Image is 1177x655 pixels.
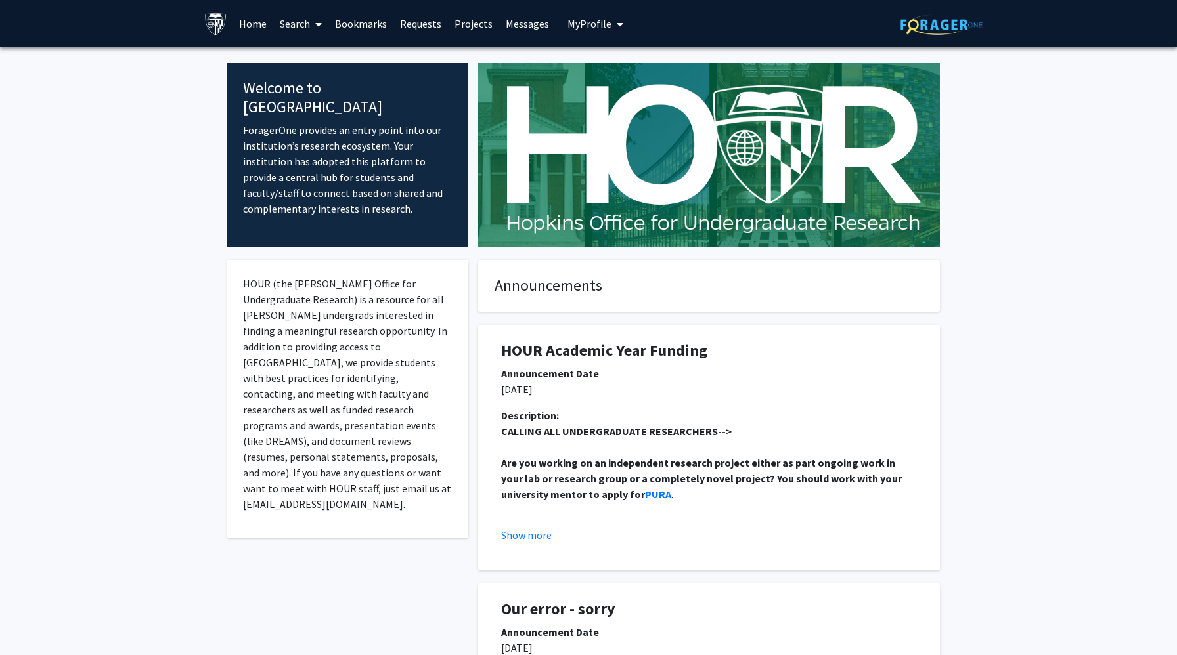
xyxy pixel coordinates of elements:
img: Cover Image [478,63,940,247]
strong: Applications close on [DATE] [527,519,663,532]
a: PURA [645,488,671,501]
p: [DATE] [501,381,917,397]
button: Show more [501,527,552,543]
h1: HOUR Academic Year Funding [501,341,917,360]
img: Johns Hopkins University Logo [204,12,227,35]
strong: Are you working on an independent research project either as part ongoing work in your lab or res... [501,456,904,501]
a: Home [233,1,273,47]
a: Bookmarks [328,1,393,47]
div: Description: [501,408,917,423]
a: Requests [393,1,448,47]
a: Search [273,1,328,47]
p: HOUR (the [PERSON_NAME] Office for Undergraduate Research) is a resource for all [PERSON_NAME] un... [243,276,453,512]
iframe: Chat [10,596,56,645]
strong: --> [501,425,732,438]
p: ForagerOne provides an entry point into our institution’s research ecosystem. Your institution ha... [243,122,453,217]
h4: Welcome to [GEOGRAPHIC_DATA] [243,79,453,117]
a: Projects [448,1,499,47]
div: Announcement Date [501,624,917,640]
img: ForagerOne Logo [900,14,983,35]
p: . [501,455,917,502]
span: My Profile [567,17,611,30]
div: Announcement Date [501,366,917,381]
a: Messages [499,1,556,47]
u: CALLING ALL UNDERGRADUATE RESEARCHERS [501,425,718,438]
h1: Our error - sorry [501,600,917,619]
h4: Announcements [495,276,923,295]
